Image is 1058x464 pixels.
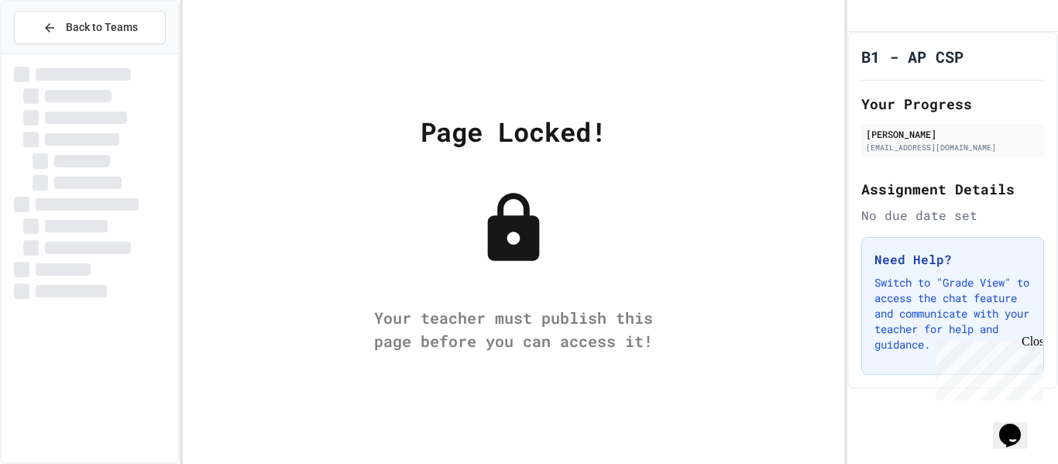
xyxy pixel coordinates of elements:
div: Your teacher must publish this page before you can access it! [359,306,668,352]
h3: Need Help? [874,250,1031,269]
h2: Assignment Details [861,178,1044,200]
h2: Your Progress [861,93,1044,115]
span: Back to Teams [66,19,138,36]
p: Switch to "Grade View" to access the chat feature and communicate with your teacher for help and ... [874,275,1031,352]
div: Page Locked! [421,112,606,151]
h1: B1 - AP CSP [861,46,964,67]
iframe: chat widget [993,402,1043,449]
iframe: chat widget [929,335,1043,400]
div: [PERSON_NAME] [866,127,1039,141]
div: No due date set [861,206,1044,225]
div: [EMAIL_ADDRESS][DOMAIN_NAME] [866,142,1039,153]
div: Chat with us now!Close [6,6,107,98]
button: Back to Teams [14,11,166,44]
